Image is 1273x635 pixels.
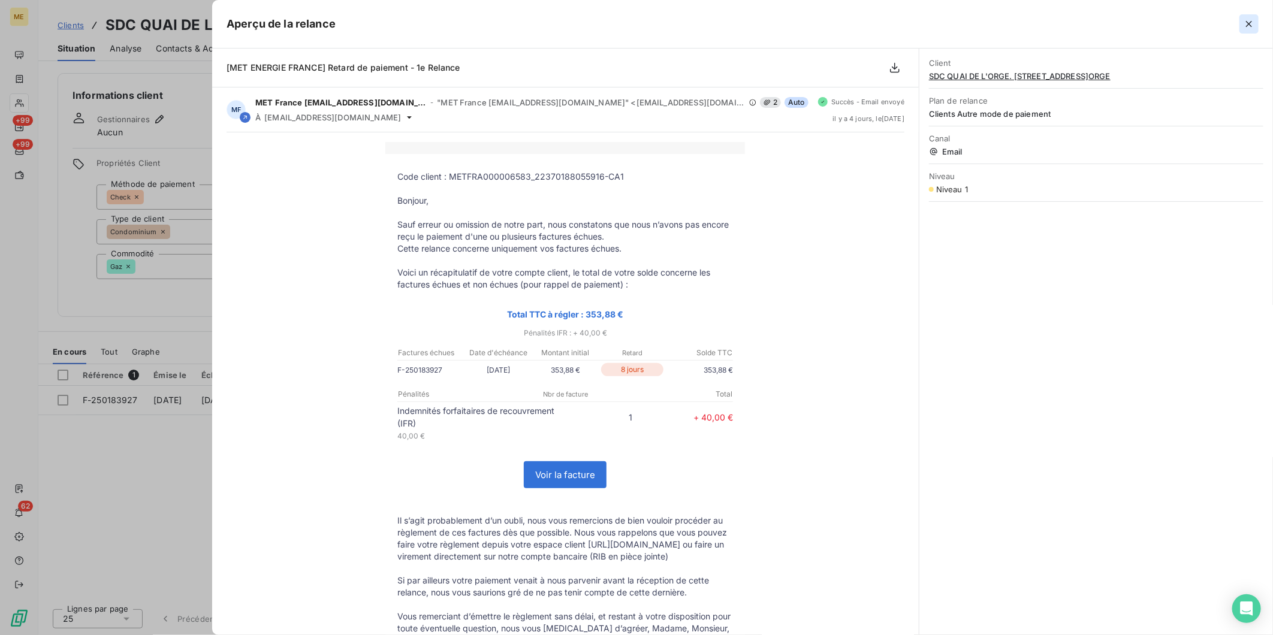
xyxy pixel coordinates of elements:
span: Niveau 1 [936,185,968,194]
p: Si par ailleurs votre paiement venait à nous parvenir avant la réception de cette relance, nous v... [397,574,733,598]
span: - [430,99,433,106]
span: SDC QUAI DE L'ORGE. [STREET_ADDRESS]ORGE [929,71,1263,81]
span: Client [929,58,1263,68]
p: + 40,00 € [632,411,733,424]
p: Pénalités IFR : + 40,00 € [385,326,745,340]
p: Cette relance concerne uniquement vos factures échues. [397,243,733,255]
div: MF [227,100,246,119]
p: [DATE] [464,364,532,376]
span: 2 [760,97,781,108]
p: Factures échues [398,347,464,358]
p: Voici un récapitulatif de votre compte client, le total de votre solde concerne les factures échu... [397,267,733,291]
p: Indemnités forfaitaires de recouvrement (IFR) [397,404,565,430]
span: [MET ENERGIE FRANCE] Retard de paiement - 1e Relance [227,62,460,72]
p: Nbr de facture [510,389,621,400]
p: 353,88 € [666,364,733,376]
span: Succès - Email envoyé [831,98,904,105]
span: il y a 4 jours , le [DATE] [832,115,904,122]
p: 40,00 € [397,430,565,442]
div: Open Intercom Messenger [1232,594,1261,623]
span: "MET France [EMAIL_ADDRESS][DOMAIN_NAME]" <[EMAIL_ADDRESS][DOMAIN_NAME]> [437,98,746,107]
span: [EMAIL_ADDRESS][DOMAIN_NAME] [264,113,401,122]
p: 353,88 € [532,364,599,376]
span: Email [929,147,1263,156]
p: F-250183927 [397,364,464,376]
span: Niveau [929,171,1263,181]
span: Plan de relance [929,96,1263,105]
span: À [255,113,261,122]
p: Il s’agit probablement d’un oubli, nous vous remercions de bien vouloir procéder au règlement de ... [397,515,733,563]
h5: Aperçu de la relance [227,16,336,32]
p: Pénalités [398,389,509,400]
a: Voir la facture [524,462,606,488]
span: MET France [EMAIL_ADDRESS][DOMAIN_NAME] [255,98,427,107]
span: Auto [785,97,809,108]
p: Sauf erreur ou omission de notre part, nous constatons que nous n’avons pas encore reçu le paieme... [397,219,733,243]
p: 8 jours [601,363,663,376]
span: Clients Autre mode de paiement [929,109,1263,119]
p: Solde TTC [666,347,732,358]
p: Retard [599,347,665,358]
span: Canal [929,134,1263,143]
p: Date d'échéance [465,347,531,358]
p: Total [622,389,733,400]
p: Code client : METFRA000006583_22370188055916-CA1 [397,171,733,183]
p: Bonjour, [397,195,733,207]
p: Total TTC à régler : 353,88 € [397,307,733,321]
p: Montant initial [532,347,598,358]
p: 1 [565,411,632,424]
